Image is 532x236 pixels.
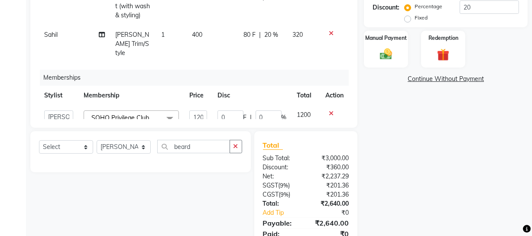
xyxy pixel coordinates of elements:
[212,86,292,105] th: Disc
[415,3,442,10] label: Percentage
[256,199,306,208] div: Total:
[292,31,303,39] span: 320
[306,199,355,208] div: ₹2,640.00
[44,31,58,39] span: Sahil
[306,181,355,190] div: ₹201.36
[306,163,355,172] div: ₹360.00
[365,34,407,42] label: Manual Payment
[91,114,149,122] span: SOHO Privilege Club
[263,141,283,150] span: Total
[40,70,355,86] div: Memberships
[243,113,247,122] span: F
[314,208,355,217] div: ₹0
[306,218,355,228] div: ₹2,640.00
[78,86,184,105] th: Membership
[263,181,279,189] span: SGST
[292,86,321,105] th: Total
[306,172,355,181] div: ₹2,237.29
[306,154,355,163] div: ₹3,000.00
[256,181,306,190] div: ( )
[297,111,311,119] span: 1200
[184,86,212,105] th: Price
[366,74,526,84] a: Continue Without Payment
[373,3,399,12] div: Discount:
[115,31,149,57] span: [PERSON_NAME] Trim/Style
[250,113,252,122] span: |
[376,47,396,61] img: _cash.svg
[282,113,287,122] span: %
[192,31,202,39] span: 400
[256,154,306,163] div: Sub Total:
[263,191,279,198] span: CGST
[161,31,165,39] span: 1
[256,163,306,172] div: Discount:
[415,14,428,22] label: Fixed
[256,172,306,181] div: Net:
[243,30,256,39] span: 80 F
[157,140,230,153] input: Search
[433,47,453,62] img: _gift.svg
[256,218,306,228] div: Payable:
[264,30,278,39] span: 20 %
[320,86,349,105] th: Action
[256,208,314,217] a: Add Tip
[306,190,355,199] div: ₹201.36
[256,190,306,199] div: ( )
[259,30,261,39] span: |
[428,34,458,42] label: Redemption
[281,191,289,198] span: 9%
[149,114,153,122] a: x
[280,182,289,189] span: 9%
[39,86,78,105] th: Stylist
